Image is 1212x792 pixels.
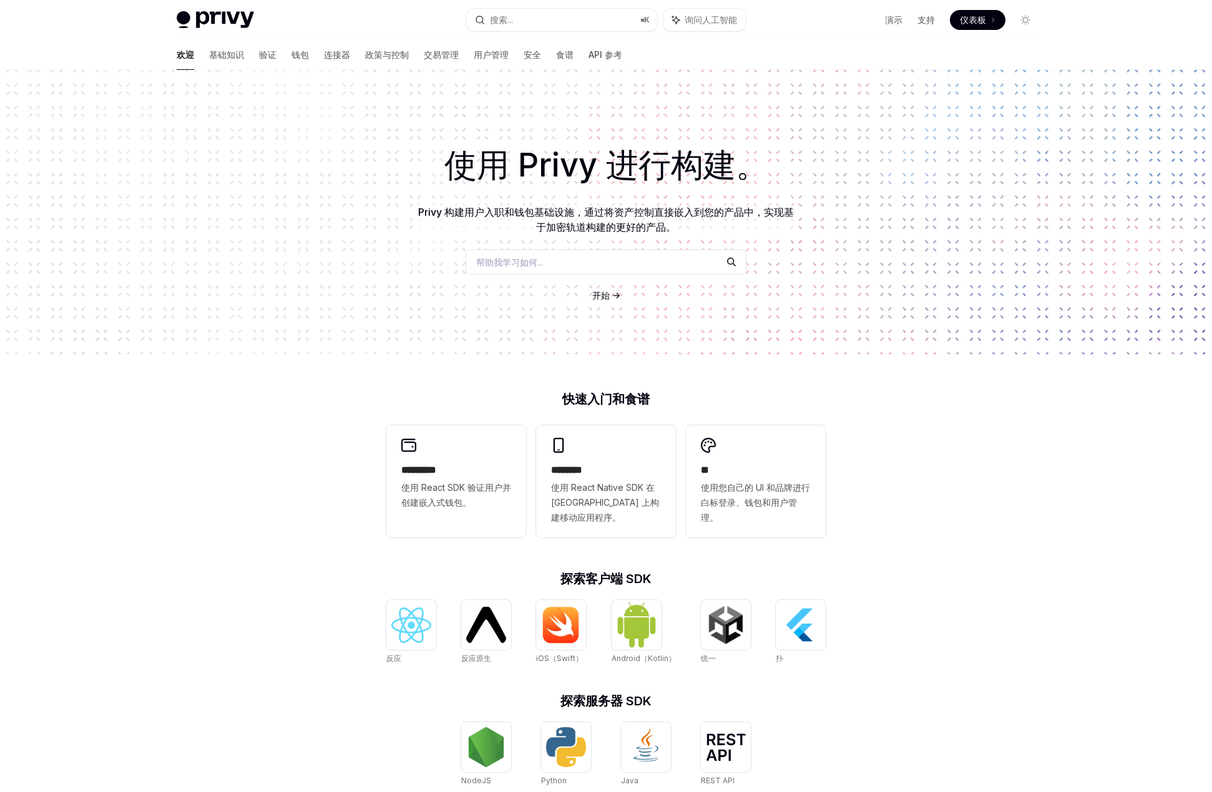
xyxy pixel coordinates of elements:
[781,605,821,645] img: 扑
[461,654,491,663] font: 反应原生
[701,722,751,787] a: REST APIREST API
[917,14,935,26] a: 支持
[686,425,826,538] a: **使用您自己的 UI 和品牌进行白标登录、钱包和用户管理。
[490,14,513,25] font: 搜索...
[1015,10,1035,30] button: 切换暗模式
[524,40,541,70] a: 安全
[560,693,652,708] font: 探索服务器 SDK
[386,600,436,665] a: 反应反应
[541,606,581,644] img: iOS（Swift）
[589,49,622,60] font: API 参考
[885,14,902,25] font: 演示
[466,9,657,31] button: 搜索...⌘K
[701,654,716,663] font: 统一
[259,49,276,60] font: 验证
[424,40,459,70] a: 交易管理
[476,257,543,268] font: 帮助我学习如何...
[177,40,194,70] a: 欢迎
[960,14,986,25] font: 仪表板
[536,600,586,665] a: iOS（Swift）iOS（Swift）
[644,15,650,24] font: K
[541,776,567,785] font: Python
[474,49,509,60] font: 用户管理
[209,49,244,60] font: 基础知识
[324,40,350,70] a: 连接器
[776,600,826,665] a: 扑扑
[209,40,244,70] a: 基础知识
[541,722,591,787] a: PythonPython
[706,733,746,761] img: REST API
[706,605,746,645] img: 统一
[776,654,783,663] font: 扑
[461,776,491,785] font: NodeJS
[885,14,902,26] a: 演示
[663,9,746,31] button: 询问人工智能
[562,392,650,407] font: 快速入门和食谱
[324,49,350,60] font: 连接器
[177,11,254,29] img: 灯光标志
[950,10,1005,30] a: 仪表板
[701,482,810,523] font: 使用您自己的 UI 和品牌进行白标登录、钱包和用户管理。
[701,776,735,785] font: REST API
[177,49,194,60] font: 欢迎
[386,654,401,663] font: 反应
[560,571,652,586] font: 探索客户端 SDK
[626,727,666,767] img: Java
[444,145,768,185] font: 使用 Privy 进行构建。
[291,49,309,60] font: 钱包
[917,14,935,25] font: 支持
[466,727,506,767] img: NodeJS
[685,14,737,25] font: 询问人工智能
[556,40,574,70] a: 食谱
[424,49,459,60] font: 交易管理
[536,654,583,663] font: iOS（Swift）
[365,49,409,60] font: 政策与控制
[551,482,659,523] font: 使用 React Native SDK 在 [GEOGRAPHIC_DATA] 上构建移动应用程序。
[640,15,644,24] font: ⌘
[617,601,657,648] img: Android（Kotlin）
[259,40,276,70] a: 验证
[621,722,671,787] a: JavaJava
[474,40,509,70] a: 用户管理
[592,289,610,302] a: 开始
[621,776,638,785] font: Java
[466,607,506,642] img: 反应原生
[592,290,610,301] font: 开始
[589,40,622,70] a: API 参考
[461,722,511,787] a: NodeJSNodeJS
[536,425,676,538] a: **** ***使用 React Native SDK 在 [GEOGRAPHIC_DATA] 上构建移动应用程序。
[524,49,541,60] font: 安全
[701,600,751,665] a: 统一统一
[461,600,511,665] a: 反应原生反应原生
[401,482,511,508] font: 使用 React SDK 验证用户并创建嵌入式钱包。
[365,40,409,70] a: 政策与控制
[612,654,676,663] font: Android（Kotlin）
[546,727,586,767] img: Python
[556,49,574,60] font: 食谱
[391,607,431,643] img: 反应
[612,600,676,665] a: Android（Kotlin）Android（Kotlin）
[291,40,309,70] a: 钱包
[418,206,794,233] font: Privy 构建用户入职和钱包基础设施，通过将资产控制直接嵌入到您的产品中，实现基于加密轨道构建的更好的产品。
